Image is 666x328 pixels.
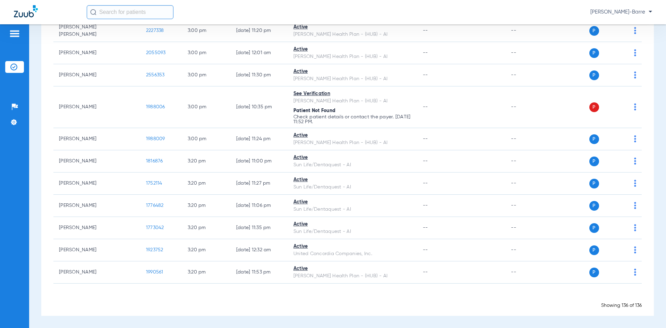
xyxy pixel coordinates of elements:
[590,9,652,16] span: [PERSON_NAME]-Barre
[423,270,428,275] span: --
[53,195,140,217] td: [PERSON_NAME]
[293,206,412,213] div: Sun Life/Dentaquest - AI
[634,180,636,187] img: group-dot-blue.svg
[589,201,599,211] span: P
[231,217,288,239] td: [DATE] 11:35 PM
[146,159,163,163] span: 1816876
[589,48,599,58] span: P
[634,135,636,142] img: group-dot-blue.svg
[423,225,428,230] span: --
[182,217,231,239] td: 3:20 PM
[505,20,552,42] td: --
[634,269,636,276] img: group-dot-blue.svg
[423,136,428,141] span: --
[231,128,288,150] td: [DATE] 11:24 PM
[231,86,288,128] td: [DATE] 10:35 PM
[293,68,412,75] div: Active
[146,28,164,33] span: 2227338
[53,42,140,64] td: [PERSON_NAME]
[505,150,552,173] td: --
[146,136,165,141] span: 1988009
[53,86,140,128] td: [PERSON_NAME]
[505,195,552,217] td: --
[53,150,140,173] td: [PERSON_NAME]
[423,73,428,77] span: --
[182,86,231,128] td: 3:00 PM
[423,181,428,186] span: --
[53,173,140,195] td: [PERSON_NAME]
[231,20,288,42] td: [DATE] 11:20 PM
[53,239,140,261] td: [PERSON_NAME]
[589,26,599,36] span: P
[589,268,599,277] span: P
[505,128,552,150] td: --
[293,98,412,105] div: [PERSON_NAME] Health Plan - (HUB) - AI
[589,70,599,80] span: P
[589,223,599,233] span: P
[634,202,636,209] img: group-dot-blue.svg
[423,203,428,208] span: --
[146,203,164,208] span: 1776482
[293,265,412,272] div: Active
[293,139,412,146] div: [PERSON_NAME] Health Plan - (HUB) - AI
[182,20,231,42] td: 3:00 PM
[293,243,412,250] div: Active
[293,184,412,191] div: Sun Life/Dentaquest - AI
[293,154,412,161] div: Active
[634,49,636,56] img: group-dot-blue.svg
[182,195,231,217] td: 3:20 PM
[293,272,412,280] div: [PERSON_NAME] Health Plan - (HUB) - AI
[293,228,412,235] div: Sun Life/Dentaquest - AI
[146,104,165,109] span: 1988006
[182,150,231,173] td: 3:20 PM
[53,128,140,150] td: [PERSON_NAME]
[505,86,552,128] td: --
[146,50,166,55] span: 2055093
[634,27,636,34] img: group-dot-blue.svg
[423,247,428,252] span: --
[9,30,20,38] img: hamburger-icon
[423,159,428,163] span: --
[182,42,231,64] td: 3:00 PM
[231,195,288,217] td: [DATE] 11:06 PM
[293,90,412,98] div: See Verification
[293,53,412,60] div: [PERSON_NAME] Health Plan - (HUB) - AI
[634,246,636,253] img: group-dot-blue.svg
[589,179,599,188] span: P
[601,303,642,308] span: Showing 136 of 136
[293,31,412,38] div: [PERSON_NAME] Health Plan - (HUB) - AI
[231,150,288,173] td: [DATE] 11:00 PM
[146,225,164,230] span: 1773042
[589,157,599,166] span: P
[505,239,552,261] td: --
[182,173,231,195] td: 3:20 PM
[182,128,231,150] td: 3:00 PM
[293,75,412,83] div: [PERSON_NAME] Health Plan - (HUB) - AI
[293,115,412,124] p: Check patient details or contact the payer. [DATE] 11:52 PM.
[634,224,636,231] img: group-dot-blue.svg
[423,104,428,109] span: --
[505,261,552,284] td: --
[589,102,599,112] span: P
[182,261,231,284] td: 3:20 PM
[293,46,412,53] div: Active
[505,42,552,64] td: --
[423,28,428,33] span: --
[293,24,412,31] div: Active
[293,132,412,139] div: Active
[589,134,599,144] span: P
[146,247,163,252] span: 1923752
[231,64,288,86] td: [DATE] 11:30 PM
[53,261,140,284] td: [PERSON_NAME]
[631,295,666,328] iframe: Chat Widget
[589,245,599,255] span: P
[231,42,288,64] td: [DATE] 12:01 AM
[293,161,412,169] div: Sun Life/Dentaquest - AI
[505,217,552,239] td: --
[182,64,231,86] td: 3:00 PM
[293,199,412,206] div: Active
[423,50,428,55] span: --
[293,250,412,258] div: United Concordia Companies, Inc.
[231,239,288,261] td: [DATE] 12:32 AM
